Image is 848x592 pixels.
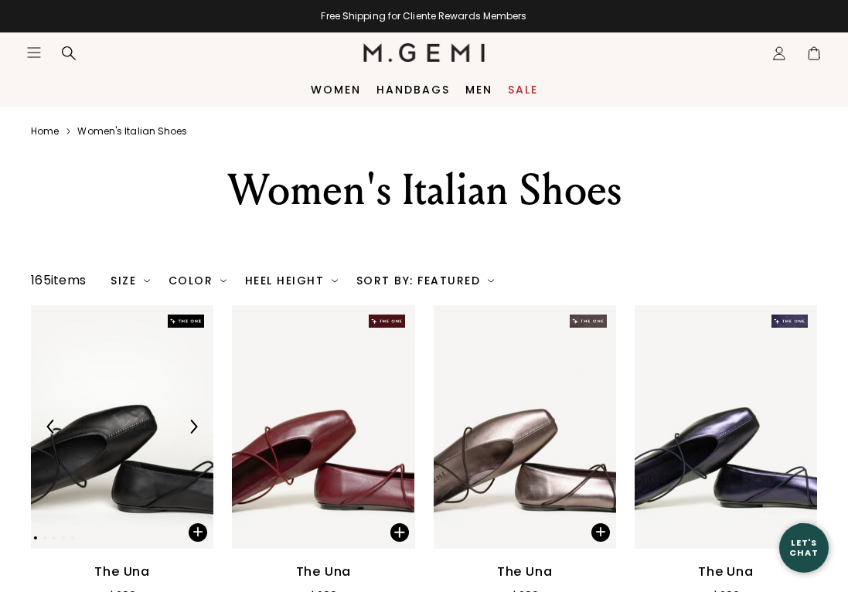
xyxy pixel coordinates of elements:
img: The Una [434,305,616,549]
img: chevron-down.svg [220,277,226,284]
img: Previous Arrow [44,420,58,434]
img: chevron-down.svg [332,277,338,284]
img: The One tag [168,315,204,328]
a: Home [31,125,59,138]
div: Color [169,274,226,287]
img: The Una [232,305,414,549]
img: chevron-down.svg [144,277,150,284]
img: The Una [414,305,597,549]
img: The Una [213,305,396,549]
div: 165 items [31,271,86,290]
div: Sort By: Featured [356,274,494,287]
a: Women's italian shoes [77,125,187,138]
a: Handbags [376,83,450,96]
div: Let's Chat [779,538,829,557]
a: Men [465,83,492,96]
div: Size [111,274,150,287]
div: The Una [296,563,352,581]
div: Women's Italian Shoes [138,162,711,218]
a: Sale [508,83,538,96]
div: The Una [94,563,150,581]
img: The Una [616,305,799,549]
div: The Una [497,563,553,581]
div: The Una [698,563,754,581]
button: Open site menu [26,45,42,60]
img: chevron-down.svg [488,277,494,284]
div: Heel Height [245,274,338,287]
img: M.Gemi [363,43,485,62]
a: Women [311,83,361,96]
img: The Una [635,305,817,549]
img: The Una [31,305,213,549]
img: Next Arrow [186,420,200,434]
